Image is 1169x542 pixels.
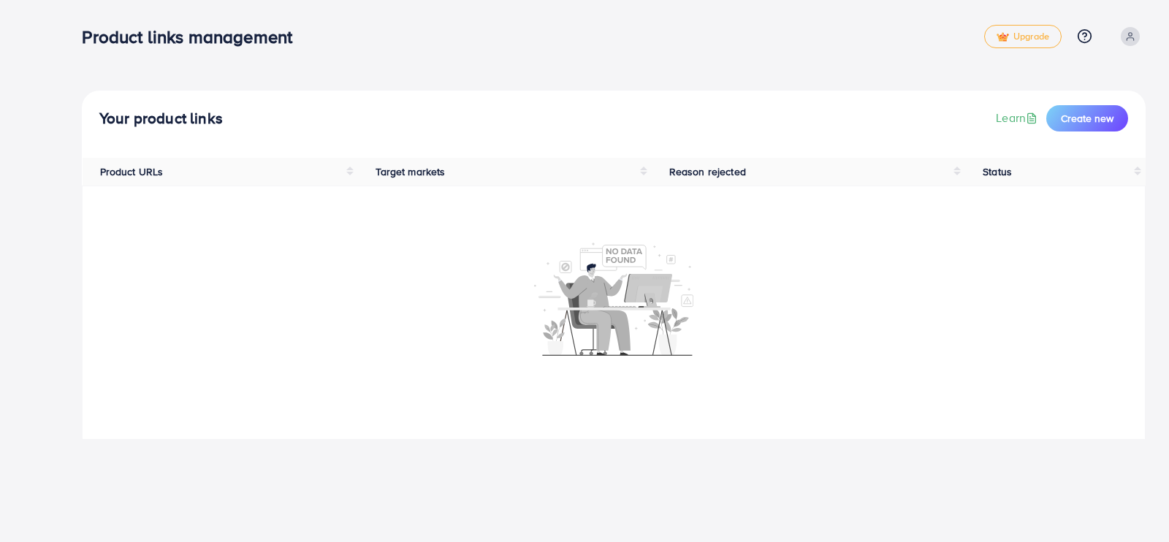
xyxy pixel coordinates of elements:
span: Reason rejected [669,164,746,179]
a: tickUpgrade [984,25,1062,48]
h4: Your product links [99,110,223,128]
span: Create new [1061,111,1113,126]
button: Create new [1046,105,1128,131]
span: Target markets [376,164,445,179]
img: No account [534,241,693,356]
span: Status [983,164,1012,179]
span: Upgrade [997,31,1049,42]
a: Learn [996,110,1040,126]
span: Product URLs [100,164,164,179]
img: tick [997,32,1009,42]
h3: Product links management [82,26,304,47]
